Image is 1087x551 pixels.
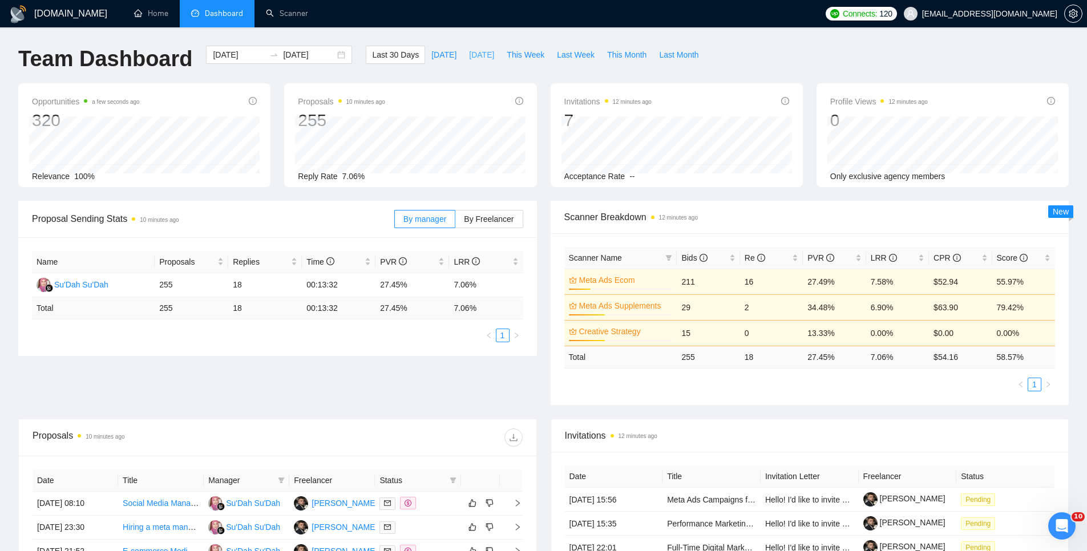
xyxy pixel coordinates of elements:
span: 10 [1072,512,1085,521]
span: Score [997,253,1028,262]
span: download [505,433,522,442]
span: dollar [405,500,411,507]
span: Bids [681,253,707,262]
td: 7.58% [866,269,929,294]
a: setting [1064,9,1082,18]
span: info-circle [757,254,765,262]
span: right [1045,381,1052,388]
a: Pending [961,518,1000,528]
img: c1cTAUXJILv8DMgId_Yer0ph1tpwIArRRTAJVKVo20jyGXQuqzAC65eKa4sSvbpAQ_ [863,492,878,507]
img: gigradar-bm.png [45,284,53,292]
button: Last Month [653,46,705,64]
span: Connects: [843,7,877,20]
h1: Team Dashboard [18,46,192,72]
span: info-circle [399,257,407,265]
img: gigradar-bm.png [217,526,225,534]
a: Pending [961,495,1000,504]
span: Scanner Name [569,253,622,262]
span: 120 [879,7,892,20]
span: Last 30 Days [372,48,419,61]
span: info-circle [1020,254,1028,262]
img: c1cTAUXJILv8DMgId_Yer0ph1tpwIArRRTAJVKVo20jyGXQuqzAC65eKa4sSvbpAQ_ [863,516,878,530]
span: filter [663,249,674,266]
span: PVR [807,253,834,262]
span: Status [379,474,445,487]
img: logo [9,5,27,23]
td: 0.00% [992,320,1055,346]
span: Invitations [565,428,1055,443]
span: swap-right [269,50,278,59]
span: Scanner Breakdown [564,210,1056,224]
span: Reply Rate [298,172,337,181]
span: Proposals [298,95,385,108]
a: [PERSON_NAME] [863,494,945,503]
span: mail [384,500,391,507]
span: Manager [208,474,273,487]
span: setting [1065,9,1082,18]
span: filter [665,254,672,261]
span: Re [745,253,765,262]
td: [DATE] 23:30 [33,516,118,540]
button: [DATE] [425,46,463,64]
button: like [466,496,479,510]
span: [DATE] [469,48,494,61]
td: Total [564,346,677,368]
li: Next Page [510,329,523,342]
button: download [504,428,523,447]
div: Proposals [33,428,277,447]
td: 58.57 % [992,346,1055,368]
div: Su'Dah Su'Dah [226,497,280,509]
span: filter [278,477,285,484]
time: 12 minutes ago [619,433,657,439]
time: 10 minutes ago [86,433,124,440]
th: Invitation Letter [761,465,859,488]
span: dislike [486,522,494,532]
span: crown [569,302,577,310]
td: [DATE] 08:10 [33,492,118,516]
td: [DATE] 15:56 [565,488,663,512]
span: Opportunities [32,95,140,108]
img: upwork-logo.png [830,9,839,18]
a: 1 [1028,378,1041,391]
td: $ 54.16 [929,346,992,368]
span: This Month [607,48,646,61]
time: a few seconds ago [92,99,139,105]
td: 27.45% [375,273,449,297]
th: Date [565,465,663,488]
span: left [486,332,492,339]
th: Date [33,469,118,492]
time: 12 minutes ago [888,99,927,105]
span: filter [450,477,456,484]
span: 100% [74,172,95,181]
time: 10 minutes ago [140,217,179,223]
th: Replies [228,251,302,273]
span: info-circle [249,97,257,105]
a: [PERSON_NAME] [863,518,945,527]
span: CPR [934,253,960,262]
td: 211 [677,269,740,294]
span: filter [276,472,287,489]
span: info-circle [781,97,789,105]
div: 255 [298,110,385,131]
button: left [482,329,496,342]
a: Creative Strategy [579,325,670,338]
img: DK [294,520,308,534]
div: [PERSON_NAME] [312,497,377,509]
th: Proposals [155,251,228,273]
td: Hiring a meta manager [118,516,204,540]
div: 320 [32,110,140,131]
span: Replies [233,256,289,268]
span: user [907,10,915,18]
td: 0.00% [866,320,929,346]
button: right [510,329,523,342]
a: searchScanner [266,9,308,18]
span: dashboard [191,9,199,17]
td: 79.42% [992,294,1055,320]
span: dislike [486,499,494,508]
a: Meta Ads Campaigns for new Print on Demand store [667,495,854,504]
span: Dashboard [205,9,243,18]
img: DK [294,496,308,511]
th: Title [662,465,761,488]
td: Meta Ads Campaigns for new Print on Demand store [662,488,761,512]
span: By manager [403,214,446,224]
